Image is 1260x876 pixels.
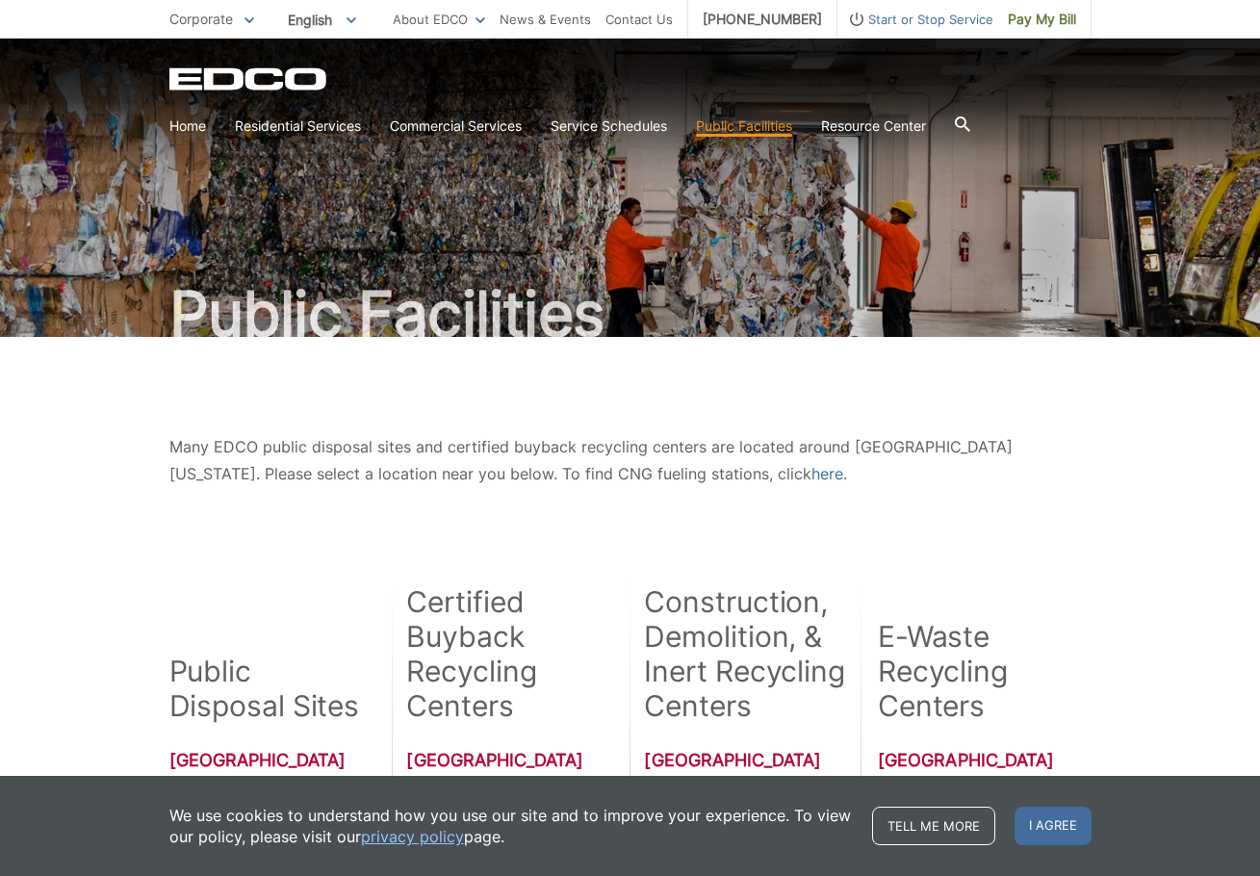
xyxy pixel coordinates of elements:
a: Residential Services [235,116,361,137]
h3: [GEOGRAPHIC_DATA] [406,750,601,771]
h2: E-Waste Recycling Centers [878,619,1091,723]
span: English [273,4,371,36]
span: Pay My Bill [1008,9,1076,30]
a: Tell me more [872,807,995,845]
a: privacy policy [361,826,464,847]
h2: Construction, Demolition, & Inert Recycling Centers [644,584,845,723]
a: Resource Center [821,116,926,137]
a: About EDCO [393,9,485,30]
a: Contact Us [605,9,673,30]
a: Service Schedules [551,116,667,137]
h2: Public Disposal Sites [169,654,360,723]
h3: [GEOGRAPHIC_DATA] [169,750,375,771]
a: News & Events [500,9,591,30]
span: Many EDCO public disposal sites and certified buyback recycling centers are located around [GEOGR... [169,437,1013,483]
a: here [811,460,843,487]
a: Public Facilities [696,116,792,137]
span: Corporate [169,11,233,27]
h3: [GEOGRAPHIC_DATA] [644,750,845,771]
a: Commercial Services [390,116,522,137]
a: Home [169,116,206,137]
h2: Certified Buyback Recycling Centers [406,584,601,723]
span: I agree [1015,807,1092,845]
h3: [GEOGRAPHIC_DATA] [878,750,1091,771]
h1: Public Facilities [169,283,1092,345]
p: We use cookies to understand how you use our site and to improve your experience. To view our pol... [169,805,853,847]
a: EDCD logo. Return to the homepage. [169,67,329,90]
